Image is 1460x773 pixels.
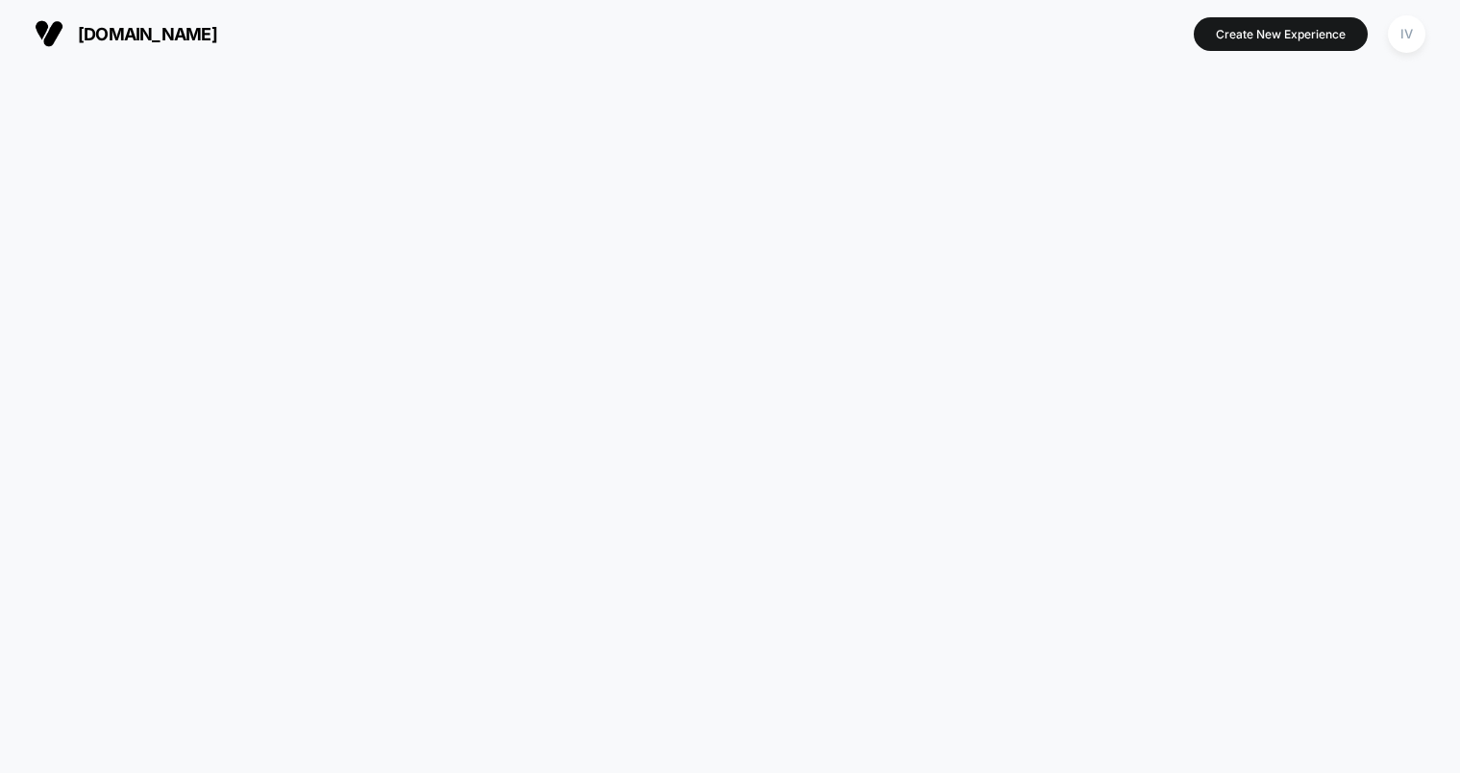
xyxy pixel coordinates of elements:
[1194,17,1368,51] button: Create New Experience
[1388,15,1425,53] div: IV
[78,24,217,44] span: [DOMAIN_NAME]
[35,19,63,48] img: Visually logo
[1382,14,1431,54] button: IV
[29,18,223,49] button: [DOMAIN_NAME]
